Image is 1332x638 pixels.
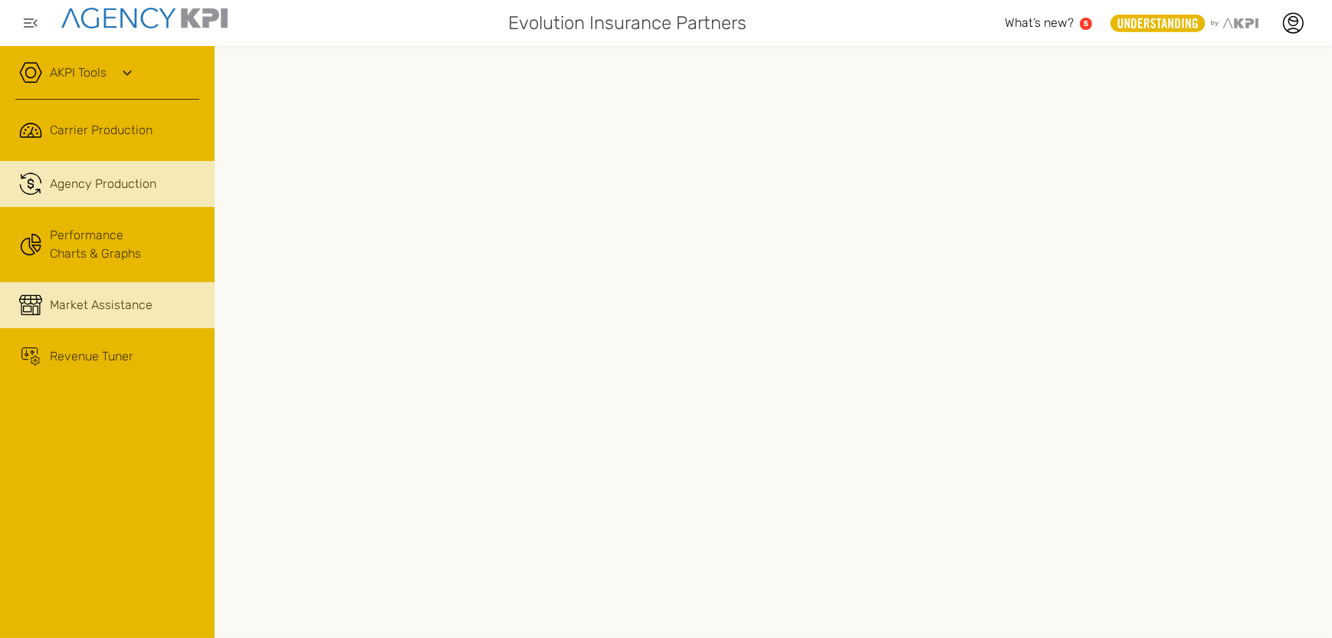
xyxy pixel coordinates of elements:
[508,9,746,37] span: Evolution Insurance Partners
[1005,15,1074,30] span: What’s new?
[1080,18,1092,30] a: 5
[50,64,107,82] a: AKPI Tools
[50,175,156,193] span: Agency Production
[50,296,153,314] span: Market Assistance
[1084,19,1088,28] text: 5
[50,121,153,140] span: Carrier Production
[61,8,228,28] img: agencykpi-logo-550x69-2d9e3fa8.png
[50,347,133,366] span: Revenue Tuner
